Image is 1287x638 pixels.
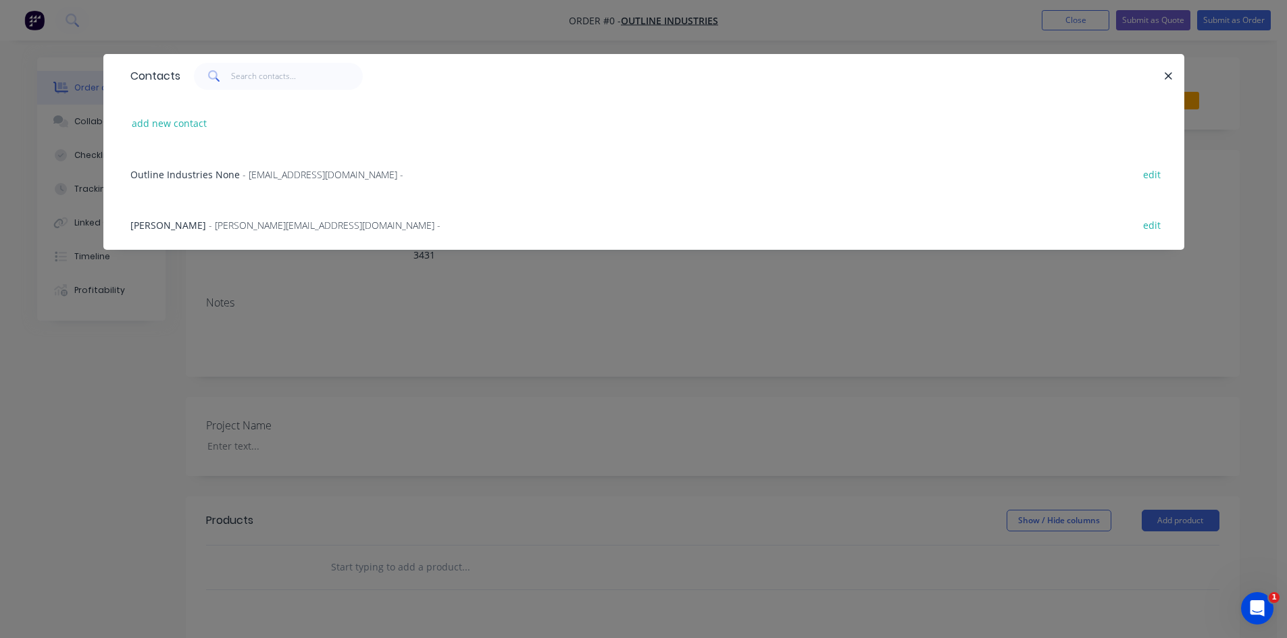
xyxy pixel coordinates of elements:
[243,168,403,181] span: - [EMAIL_ADDRESS][DOMAIN_NAME] -
[1136,215,1168,234] button: edit
[1241,592,1273,624] iframe: Intercom live chat
[1136,165,1168,183] button: edit
[209,219,440,232] span: - [PERSON_NAME][EMAIL_ADDRESS][DOMAIN_NAME] -
[130,219,206,232] span: [PERSON_NAME]
[1269,592,1280,603] span: 1
[125,114,214,132] button: add new contact
[231,63,363,90] input: Search contacts...
[124,55,180,98] div: Contacts
[130,168,240,181] span: Outline Industries None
